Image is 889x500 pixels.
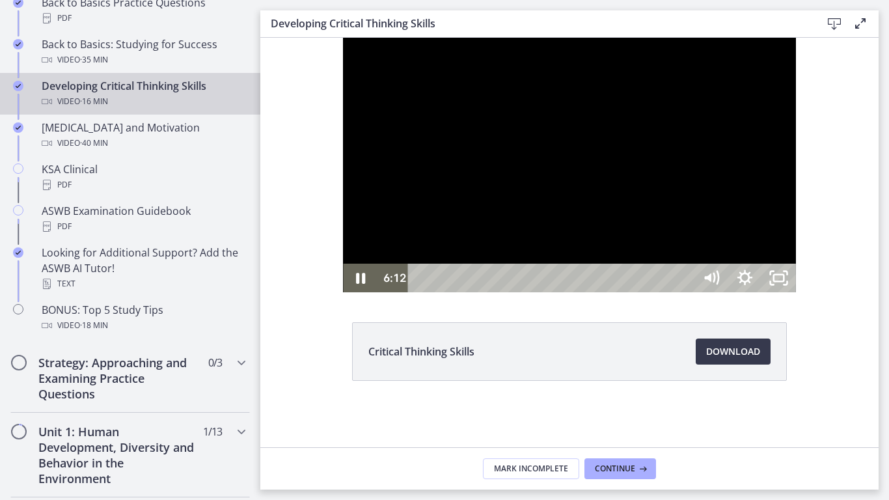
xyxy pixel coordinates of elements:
button: Mute [434,226,468,255]
div: [MEDICAL_DATA] and Motivation [42,120,245,151]
span: · 35 min [80,52,108,68]
button: Unfullscreen [502,226,536,255]
button: Show settings menu [468,226,502,255]
div: ASWB Examination Guidebook [42,203,245,234]
div: PDF [42,10,245,26]
div: PDF [42,219,245,234]
span: Continue [595,464,635,474]
div: Video [42,94,245,109]
div: PDF [42,177,245,193]
div: KSA Clinical [42,161,245,193]
iframe: Video Lesson [260,38,879,292]
h2: Unit 1: Human Development, Diversity and Behavior in the Environment [38,424,197,486]
i: Completed [13,247,23,258]
div: Video [42,52,245,68]
div: Back to Basics: Studying for Success [42,36,245,68]
span: Download [706,344,760,359]
span: 1 / 13 [203,424,222,439]
i: Completed [13,39,23,49]
button: Continue [584,458,656,479]
div: Video [42,135,245,151]
span: · 40 min [80,135,108,151]
span: Critical Thinking Skills [368,344,474,359]
div: Text [42,276,245,292]
span: Mark Incomplete [494,464,568,474]
div: Developing Critical Thinking Skills [42,78,245,109]
i: Completed [13,122,23,133]
span: · 16 min [80,94,108,109]
h3: Developing Critical Thinking Skills [271,16,800,31]
a: Download [696,339,771,365]
div: Video [42,318,245,333]
span: 0 / 3 [208,355,222,370]
div: Looking for Additional Support? Add the ASWB AI Tutor! [42,245,245,292]
span: · 18 min [80,318,108,333]
i: Completed [13,81,23,91]
button: Mark Incomplete [483,458,579,479]
div: BONUS: Top 5 Study Tips [42,302,245,333]
h2: Strategy: Approaching and Examining Practice Questions [38,355,197,402]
